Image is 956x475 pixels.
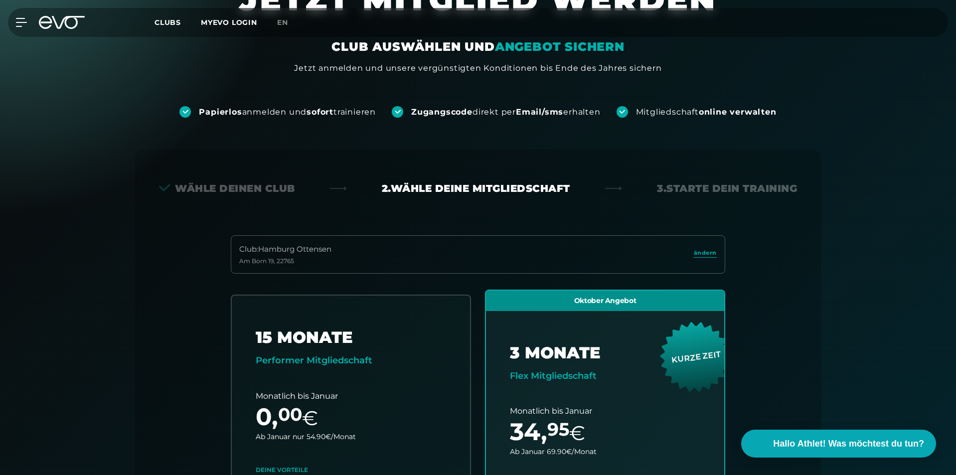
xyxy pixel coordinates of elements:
div: Am Born 19 , 22765 [239,257,331,265]
div: CLUB AUSWÄHLEN UND [331,39,624,55]
div: direkt per erhalten [411,107,600,118]
strong: Zugangscode [411,107,473,117]
strong: Papierlos [199,107,242,117]
div: Jetzt anmelden und unsere vergünstigten Konditionen bis Ende des Jahres sichern [294,62,661,74]
div: Wähle deinen Club [159,181,295,195]
strong: sofort [307,107,333,117]
span: ändern [694,249,717,257]
strong: online verwalten [699,107,777,117]
span: Clubs [155,18,181,27]
a: ändern [694,249,717,260]
button: Hallo Athlet! Was möchtest du tun? [741,430,936,458]
div: 2. Wähle deine Mitgliedschaft [382,181,570,195]
div: 3. Starte dein Training [657,181,797,195]
div: Club : Hamburg Ottensen [239,244,331,255]
em: ANGEBOT SICHERN [495,39,625,54]
strong: Email/sms [516,107,563,117]
span: Hallo Athlet! Was möchtest du tun? [773,437,924,451]
a: Clubs [155,17,201,27]
div: anmelden und trainieren [199,107,376,118]
div: Mitgliedschaft [636,107,777,118]
span: en [277,18,288,27]
a: en [277,17,300,28]
a: MYEVO LOGIN [201,18,257,27]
